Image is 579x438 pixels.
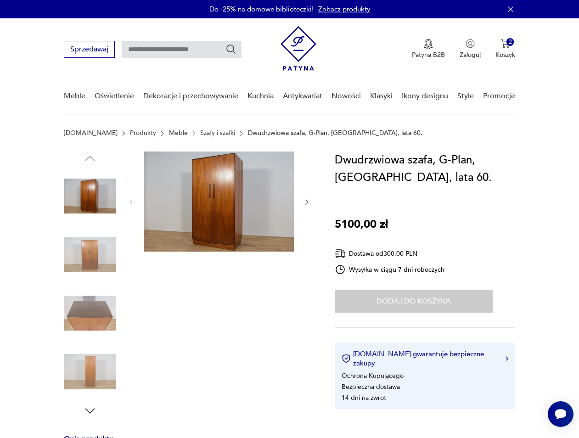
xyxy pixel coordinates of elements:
[412,39,445,59] button: Patyna B2B
[335,248,445,259] div: Dostawa od 300,00 PLN
[64,170,116,222] img: Zdjęcie produktu Dwudrzwiowa szafa, G-Plan, Wielka Brytania, lata 60.
[200,129,235,137] a: Szafy i szafki
[412,51,445,59] p: Patyna B2B
[424,39,433,49] img: Ikona medalu
[209,5,314,14] p: Do -25% na domowe biblioteczki!
[506,38,514,46] div: 2
[412,39,445,59] a: Ikona medaluPatyna B2B
[64,129,118,137] a: [DOMAIN_NAME]
[332,79,361,114] a: Nowości
[370,79,393,114] a: Klasyki
[402,79,448,114] a: Ikony designu
[501,39,510,48] img: Ikona koszyka
[64,287,116,339] img: Zdjęcie produktu Dwudrzwiowa szafa, G-Plan, Wielka Brytania, lata 60.
[460,51,481,59] p: Zaloguj
[335,152,515,186] h1: Dwudrzwiowa szafa, G-Plan, [GEOGRAPHIC_DATA], lata 60.
[283,79,322,114] a: Antykwariat
[64,41,115,58] button: Sprzedawaj
[483,79,515,114] a: Promocje
[281,26,316,71] img: Patyna - sklep z meblami i dekoracjami vintage
[495,51,515,59] p: Koszyk
[335,216,388,233] p: 5100,00 zł
[64,346,116,398] img: Zdjęcie produktu Dwudrzwiowa szafa, G-Plan, Wielka Brytania, lata 60.
[64,47,115,53] a: Sprzedawaj
[342,393,386,402] li: 14 dni na zwrot
[342,354,351,363] img: Ikona certyfikatu
[335,264,445,275] div: Wysyłka w ciągu 7 dni roboczych
[460,39,481,59] button: Zaloguj
[318,5,370,14] a: Zobacz produkty
[248,129,422,137] p: Dwudrzwiowa szafa, G-Plan, [GEOGRAPHIC_DATA], lata 60.
[506,356,508,361] img: Ikona strzałki w prawo
[144,152,294,252] img: Zdjęcie produktu Dwudrzwiowa szafa, G-Plan, Wielka Brytania, lata 60.
[64,229,116,281] img: Zdjęcie produktu Dwudrzwiowa szafa, G-Plan, Wielka Brytania, lata 60.
[342,349,508,368] button: [DOMAIN_NAME] gwarantuje bezpieczne zakupy
[95,79,134,114] a: Oświetlenie
[169,129,188,137] a: Meble
[466,39,475,48] img: Ikonka użytkownika
[342,382,400,391] li: Bezpieczna dostawa
[457,79,474,114] a: Style
[130,129,156,137] a: Produkty
[64,79,85,114] a: Meble
[548,401,573,427] iframe: Smartsupp widget button
[335,248,346,259] img: Ikona dostawy
[247,79,274,114] a: Kuchnia
[495,39,515,59] button: 2Koszyk
[225,44,236,55] button: Szukaj
[143,79,238,114] a: Dekoracje i przechowywanie
[342,371,404,380] li: Ochrona Kupującego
